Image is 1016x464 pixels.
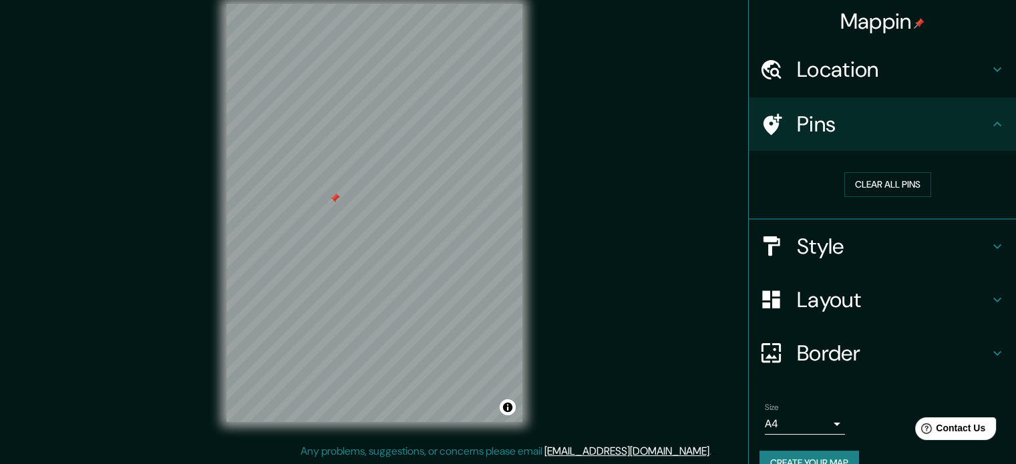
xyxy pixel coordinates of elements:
div: Layout [749,273,1016,326]
img: pin-icon.png [914,18,924,29]
div: Pins [749,97,1016,151]
div: A4 [765,413,845,435]
div: . [713,443,716,459]
div: Location [749,43,1016,96]
h4: Layout [797,286,989,313]
p: Any problems, suggestions, or concerns please email . [301,443,711,459]
button: Toggle attribution [500,399,516,415]
h4: Mappin [840,8,925,35]
canvas: Map [226,4,522,422]
div: . [711,443,713,459]
div: Border [749,326,1016,380]
h4: Style [797,233,989,260]
h4: Location [797,56,989,83]
button: Clear all pins [844,172,931,197]
iframe: Help widget launcher [897,412,1001,449]
label: Size [765,401,779,413]
a: [EMAIL_ADDRESS][DOMAIN_NAME] [544,444,709,458]
h4: Pins [797,111,989,138]
div: Style [749,220,1016,273]
h4: Border [797,340,989,367]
